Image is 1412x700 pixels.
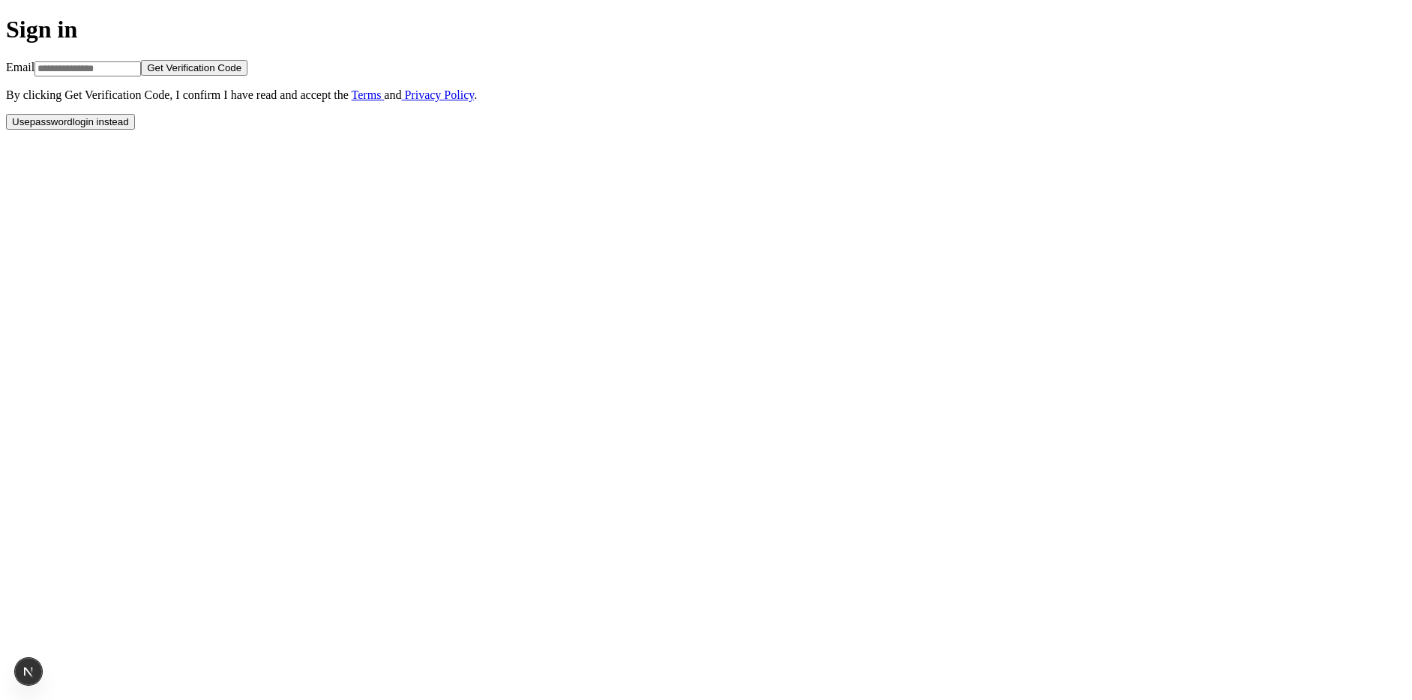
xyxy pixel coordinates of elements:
h1: Sign in [6,16,1406,43]
a: Privacy Policy [401,88,474,101]
label: Email [6,61,34,73]
button: Get Verification Code [141,60,247,76]
a: Terms [352,88,385,101]
p: By clicking Get Verification Code , I confirm I have read and accept the and . [6,88,1406,102]
button: Usepasswordlogin instead [6,114,135,130]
